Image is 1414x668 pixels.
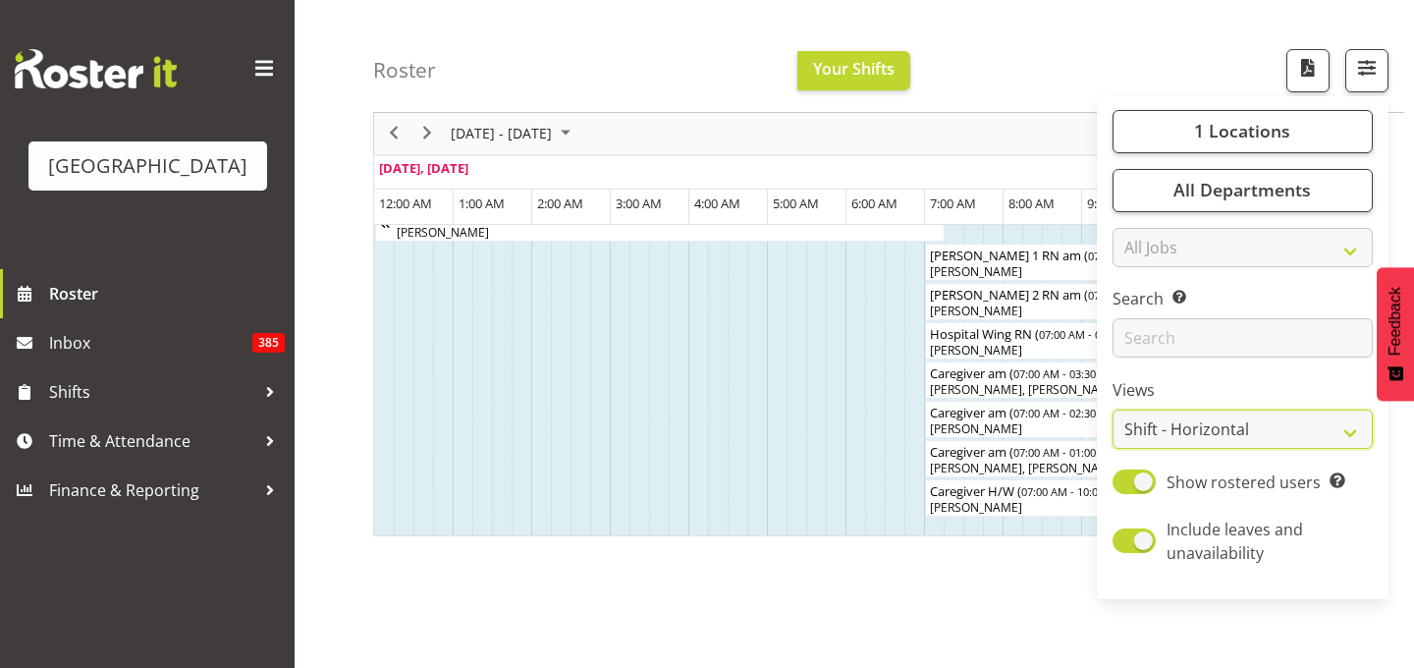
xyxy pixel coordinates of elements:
span: 3:00 AM [616,195,662,212]
div: August 25 - 31, 2025 [444,113,582,154]
button: Your Shifts [797,51,910,90]
div: [PERSON_NAME] [930,499,1156,517]
span: Inbox [49,328,252,358]
button: Download a PDF of the roster according to the set date range. [1286,49,1330,92]
span: 12:00 AM [379,195,432,212]
span: 8:00 AM [1008,195,1055,212]
span: 5:00 AM [773,195,819,212]
div: Caregiver H/W ( ) [930,480,1156,500]
span: Your Shifts [813,58,895,80]
button: August 2025 [448,122,579,146]
span: 2:00 AM [537,195,583,212]
span: 385 [252,333,285,353]
span: 07:00 AM - 01:00 PM [1013,444,1115,460]
span: 07:00 AM - 03:30 PM [1088,287,1190,303]
button: 1 Locations [1113,110,1373,153]
span: Show rostered users [1167,472,1321,493]
span: 07:00 AM - 03:30 PM [1088,248,1190,263]
span: [DATE] - [DATE] [449,122,554,146]
span: 07:00 AM - 10:00 AM [1021,483,1123,499]
div: [PERSON_NAME], [PERSON_NAME], [PERSON_NAME], [PERSON_NAME], [PERSON_NAME], [PERSON_NAME], [PERSON... [930,460,1391,477]
button: Next [414,122,441,146]
div: Timeline Week of August 25, 2025 [373,47,1335,536]
div: Caregiver H/W Begin From Monday, August 25, 2025 at 7:00:00 AM GMT+12:00 Ends At Monday, August 2... [925,479,1161,517]
button: All Departments [1113,169,1373,212]
span: 4:00 AM [694,195,740,212]
span: Shifts [49,377,255,407]
input: Search [1113,319,1373,359]
div: next period [410,113,444,154]
div: Caregiver am Begin From Monday, August 25, 2025 at 7:00:00 AM GMT+12:00 Ends At Monday, August 25... [925,440,1396,477]
button: Filter Shifts [1345,49,1388,92]
label: Search [1113,288,1373,311]
span: 07:00 AM - 03:30 PM [1039,326,1141,342]
label: Views [1113,379,1373,403]
span: Finance & Reporting [49,475,255,505]
span: 07:00 AM - 03:30 PM [1013,365,1115,381]
button: Previous [381,122,408,146]
span: 07:00 AM - 02:30 PM [1013,405,1115,420]
span: 6:00 AM [851,195,897,212]
img: Rosterit website logo [15,49,177,88]
span: All Departments [1173,179,1311,202]
span: Time & Attendance [49,426,255,456]
div: previous period [377,113,410,154]
div: [PERSON_NAME] [397,224,940,242]
div: [GEOGRAPHIC_DATA] [48,151,247,181]
span: [DATE], [DATE] [379,159,468,177]
span: Include leaves and unavailability [1167,519,1303,564]
span: Roster [49,279,285,308]
span: 7:00 AM [930,195,976,212]
span: Feedback [1387,287,1404,356]
span: 1 Locations [1194,120,1290,143]
h4: Roster [373,59,436,82]
span: 9:00 AM [1087,195,1133,212]
div: Caregiver am ( ) [930,441,1391,461]
span: 1:00 AM [459,195,505,212]
button: Feedback - Show survey [1377,267,1414,401]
